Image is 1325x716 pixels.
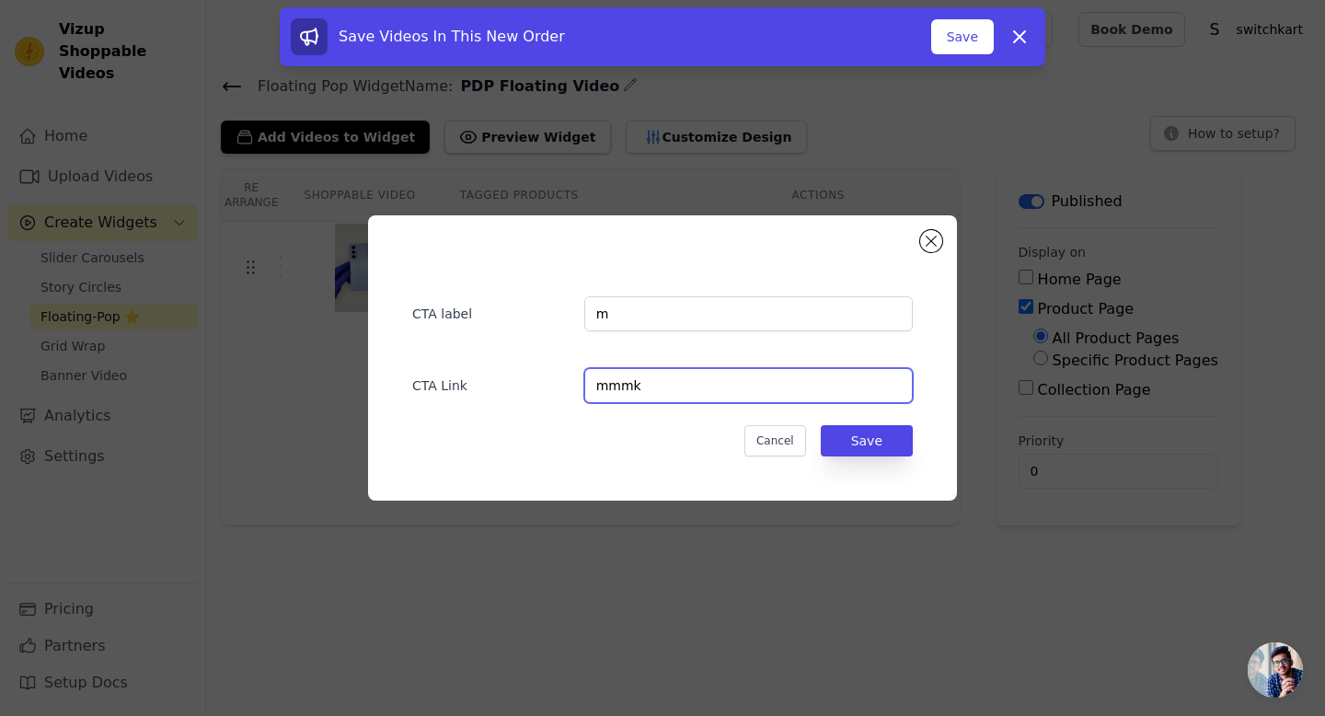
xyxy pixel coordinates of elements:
input: https://example.com/ [584,368,913,403]
a: Open chat [1248,642,1303,698]
label: CTA Link [412,369,570,395]
label: CTA label [412,297,570,323]
button: Save [821,425,913,456]
button: Cancel [744,425,806,456]
span: Save Videos In This New Order [339,28,565,45]
button: Save [931,19,994,54]
button: Close modal [920,230,942,252]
